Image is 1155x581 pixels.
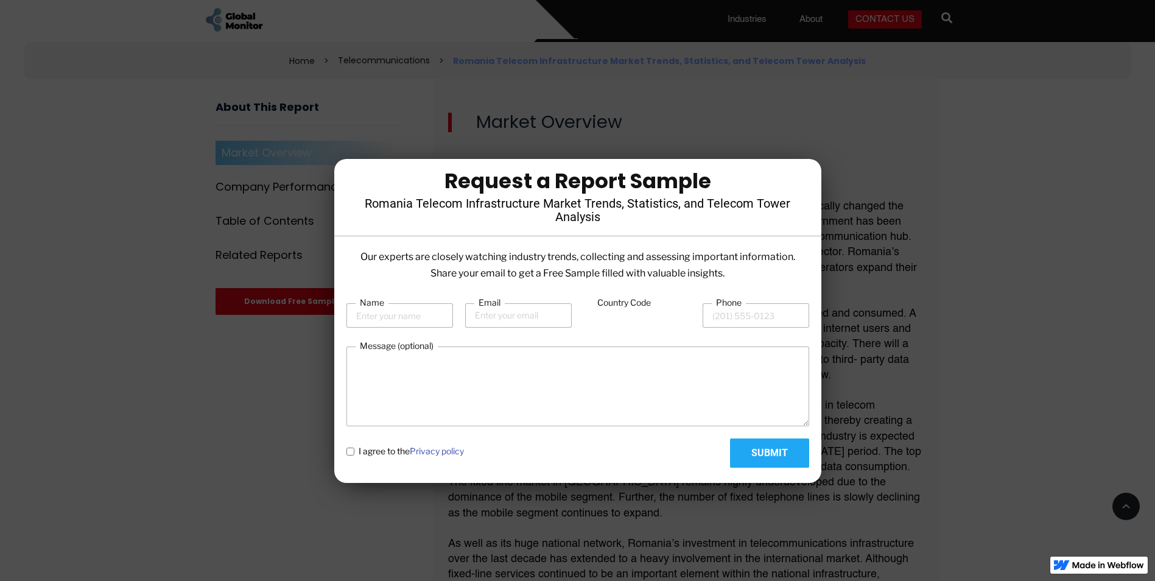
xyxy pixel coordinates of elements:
label: Email [474,297,505,309]
label: Name [356,297,388,309]
h4: Romania Telecom Infrastructure Market Trends, Statistics, and Telecom Tower Analysis [353,197,803,224]
a: Privacy policy [410,446,464,456]
label: Message (optional) [356,340,438,352]
div: Request a Report Sample [353,171,803,191]
img: Made in Webflow [1072,562,1144,569]
span: I agree to the [359,445,464,457]
input: Submit [730,438,809,468]
label: Phone [712,297,746,309]
input: Enter your email [465,303,572,328]
form: Email Form-Report Page [346,297,809,468]
input: Enter your name [346,303,453,328]
p: Our experts are closely watching industry trends, collecting and assessing important information.... [346,248,809,281]
label: Country Code [593,297,655,309]
input: (201) 555-0123 [703,303,809,328]
input: I agree to thePrivacy policy [346,448,354,456]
